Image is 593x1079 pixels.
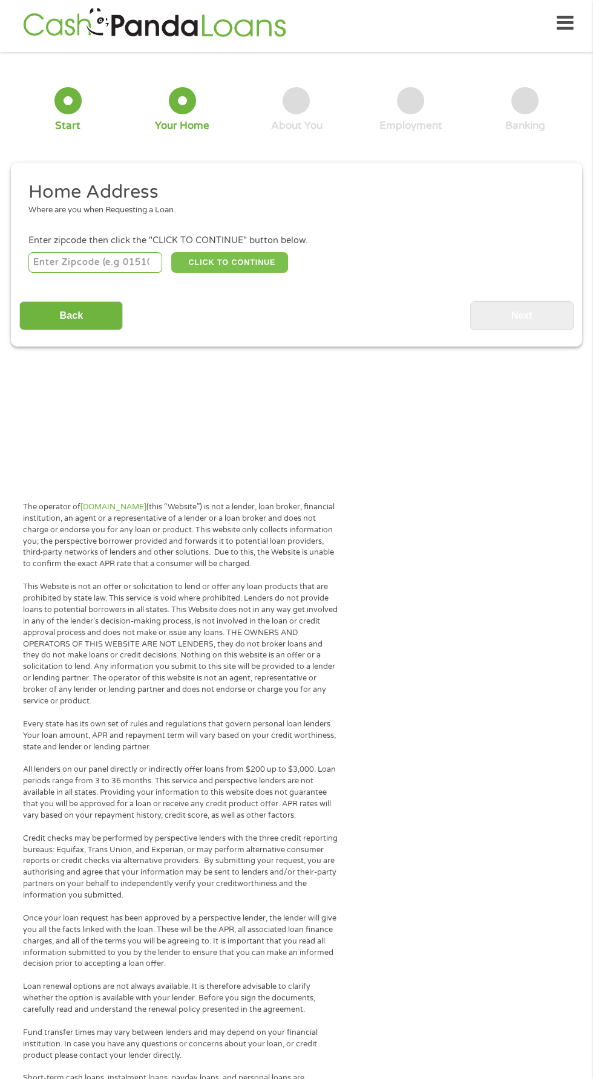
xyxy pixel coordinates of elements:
p: Loan renewal options are not always available. It is therefore advisable to clarify whether the o... [23,981,338,1015]
div: Where are you when Requesting a Loan. [28,204,556,217]
p: Once your loan request has been approved by a perspective lender, the lender will give you all th... [23,913,338,970]
h2: Home Address [28,180,556,204]
input: Back [19,301,123,331]
p: The operator of (this “Website”) is not a lender, loan broker, financial institution, an agent or... [23,501,338,570]
p: Fund transfer times may vary between lenders and may depend on your financial institution. In cas... [23,1027,338,1061]
p: This Website is not an offer or solicitation to lend or offer any loan products that are prohibit... [23,581,338,707]
input: Next [470,301,574,331]
div: Start [55,119,80,132]
div: About You [270,119,322,132]
p: All lenders on our panel directly or indirectly offer loans from $200 up to $3,000. Loan periods ... [23,764,338,821]
a: [DOMAIN_NAME] [80,502,146,512]
div: Employment [379,119,442,132]
div: Banking [505,119,545,132]
button: CLICK TO CONTINUE [171,252,288,273]
p: Every state has its own set of rules and regulations that govern personal loan lenders. Your loan... [23,719,338,753]
input: Enter Zipcode (e.g 01510) [28,252,163,273]
div: Enter zipcode then click the "CLICK TO CONTINUE" button below. [28,234,565,247]
img: GetLoanNow Logo [19,6,289,41]
div: Your Home [155,119,209,132]
p: Credit checks may be performed by perspective lenders with the three credit reporting bureaus: Eq... [23,833,338,901]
